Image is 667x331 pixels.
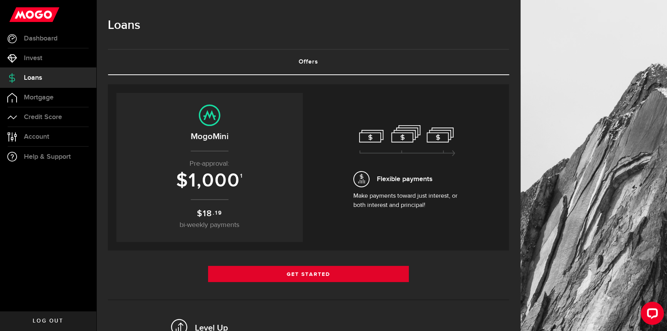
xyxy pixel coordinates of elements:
[108,15,509,35] h1: Loans
[24,55,42,62] span: Invest
[635,299,667,331] iframe: LiveChat chat widget
[33,318,63,324] span: Log out
[24,133,49,140] span: Account
[213,209,222,217] sup: .19
[124,130,295,143] h2: MogoMini
[24,35,57,42] span: Dashboard
[188,169,240,192] span: 1,000
[377,174,432,184] span: Flexible payments
[176,169,188,192] span: $
[240,173,243,180] sup: 1
[124,159,295,169] p: Pre-approval:
[24,94,54,101] span: Mortgage
[24,153,71,160] span: Help & Support
[108,49,509,75] ul: Tabs Navigation
[353,192,461,210] p: Make payments toward just interest, or both interest and principal!
[180,222,239,229] span: bi-weekly payments
[208,266,409,282] a: Get Started
[24,74,42,81] span: Loans
[108,50,509,74] a: Offers
[24,114,62,121] span: Credit Score
[197,208,203,219] span: $
[203,208,212,219] span: 18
